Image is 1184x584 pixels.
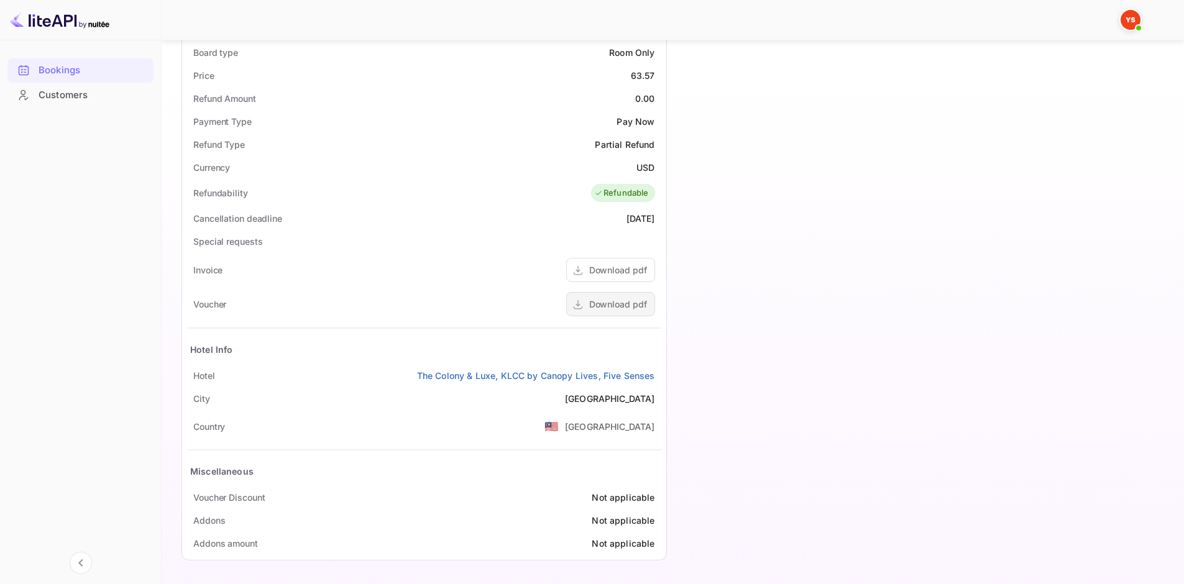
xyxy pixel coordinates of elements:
div: Refund Type [193,138,245,151]
div: Pay Now [617,115,654,128]
div: Customers [39,88,147,103]
div: [GEOGRAPHIC_DATA] [565,420,655,433]
div: 63.57 [631,69,655,82]
div: Refund Amount [193,92,256,105]
div: Addons amount [193,537,258,550]
div: Hotel Info [190,343,233,356]
div: Payment Type [193,115,252,128]
div: Voucher Discount [193,491,265,504]
div: City [193,392,210,405]
div: Customers [7,83,154,107]
a: Customers [7,83,154,106]
img: LiteAPI logo [10,10,109,30]
div: Invoice [193,263,223,276]
div: [GEOGRAPHIC_DATA] [565,392,655,405]
div: Download pdf [589,263,647,276]
div: Refundability [193,186,248,199]
div: Not applicable [592,537,654,550]
div: Cancellation deadline [193,212,282,225]
div: [DATE] [626,212,655,225]
div: Special requests [193,235,262,248]
a: Bookings [7,58,154,81]
div: Addons [193,514,225,527]
img: Yandex Support [1121,10,1140,30]
div: Not applicable [592,514,654,527]
div: Not applicable [592,491,654,504]
div: Voucher [193,298,226,311]
div: Currency [193,161,230,174]
div: Hotel [193,369,215,382]
div: Room Only [609,46,654,59]
div: Bookings [7,58,154,83]
div: Partial Refund [595,138,654,151]
a: The Colony & Luxe, KLCC by Canopy Lives, Five Senses [417,369,655,382]
div: Miscellaneous [190,465,254,478]
div: Refundable [594,187,649,199]
span: United States [544,415,559,437]
div: Bookings [39,63,147,78]
div: Price [193,69,214,82]
button: Collapse navigation [70,552,92,574]
div: USD [636,161,654,174]
div: Download pdf [589,298,647,311]
div: 0.00 [635,92,655,105]
div: Country [193,420,225,433]
div: Board type [193,46,238,59]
